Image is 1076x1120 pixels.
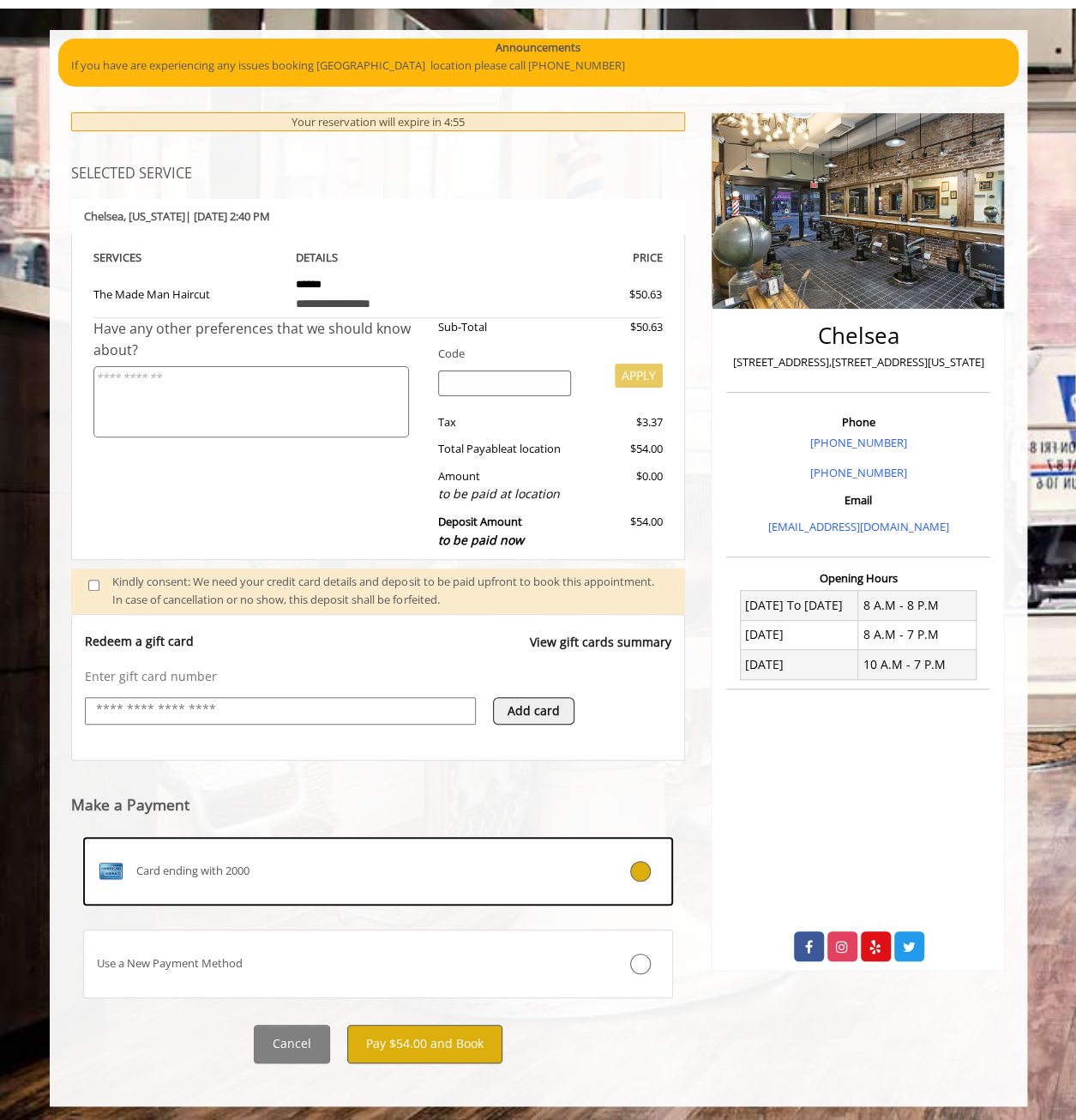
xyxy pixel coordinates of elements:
td: [DATE] To [DATE] [740,591,858,620]
span: S [135,250,141,265]
p: Redeem a gift card [85,633,194,650]
h3: Email [730,494,985,506]
span: Card ending with 2000 [136,862,249,880]
td: [DATE] [740,620,858,649]
div: Amount [425,467,584,504]
h3: Phone [730,416,985,428]
div: Your reservation will expire in 4:55 [71,112,686,132]
span: at location [507,441,561,456]
td: 8 A.M - 7 P.M [858,620,977,649]
th: DETAILS [283,248,473,268]
b: Announcements [496,39,580,57]
a: [PHONE_NUMBER] [809,465,906,480]
div: Code [425,345,663,363]
a: [PHONE_NUMBER] [809,435,906,450]
div: Kindly consent: We need your credit card details and deposit to be paid upfront to book this appo... [112,573,668,609]
td: The Made Man Haircut [93,268,284,318]
div: Use a New Payment Method [84,954,574,972]
div: Tax [425,413,584,431]
span: to be paid now [438,532,524,548]
td: 10 A.M - 7 P.M [858,650,977,679]
b: Chelsea | [DATE] 2:40 PM [84,208,270,224]
h3: Opening Hours [726,572,989,584]
img: AMEX [97,858,124,885]
div: $50.63 [584,318,663,336]
div: Total Payable [425,440,584,458]
button: APPLY [615,364,663,388]
button: Cancel [254,1025,330,1063]
a: View gift cards summary [530,633,671,668]
button: Pay $54.00 and Book [347,1025,502,1063]
td: 8 A.M - 8 P.M [858,591,977,620]
p: Enter gift card number [85,668,672,685]
div: $3.37 [584,413,663,431]
label: Use a New Payment Method [83,930,674,998]
div: $54.00 [584,440,663,458]
div: $50.63 [568,286,662,304]
h3: SELECTED SERVICE [71,166,686,182]
a: [EMAIL_ADDRESS][DOMAIN_NAME] [767,519,948,534]
h2: Chelsea [730,323,985,348]
th: PRICE [473,248,664,268]
div: $0.00 [584,467,663,504]
p: If you have are experiencing any issues booking [GEOGRAPHIC_DATA] location please call [PHONE_NUM... [71,57,1006,75]
label: Make a Payment [71,797,189,813]
p: [STREET_ADDRESS],[STREET_ADDRESS][US_STATE] [730,353,985,371]
span: , [US_STATE] [123,208,185,224]
div: $54.00 [584,513,663,550]
th: SERVICE [93,248,284,268]
div: Have any other preferences that we should know about? [93,318,426,362]
b: Deposit Amount [438,514,524,548]
td: [DATE] [740,650,858,679]
button: Add card [493,697,574,725]
div: Sub-Total [425,318,584,336]
div: to be paid at location [438,485,571,503]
